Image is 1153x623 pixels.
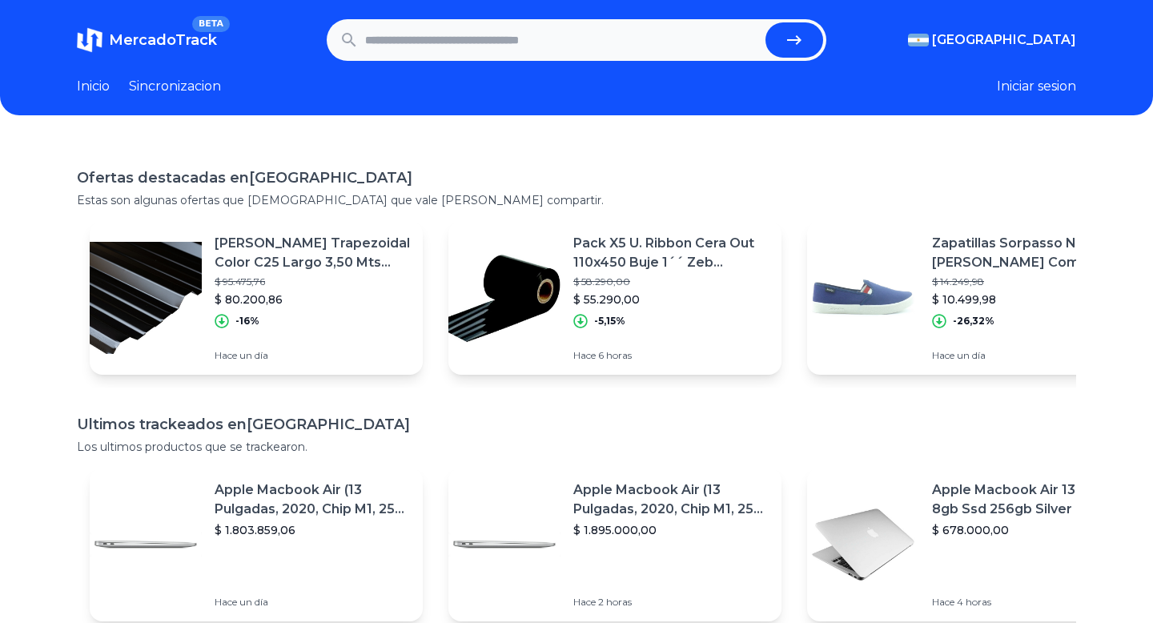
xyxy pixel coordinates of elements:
img: Featured image [90,242,202,354]
p: Apple Macbook Air (13 Pulgadas, 2020, Chip M1, 256 Gb De Ssd, 8 Gb De Ram) - Plata [573,480,769,519]
p: -16% [235,315,259,328]
span: MercadoTrack [109,31,217,49]
a: Featured imageApple Macbook Air (13 Pulgadas, 2020, Chip M1, 256 Gb De Ssd, 8 Gb De Ram) - Plata$... [448,468,781,621]
h1: Ofertas destacadas en [GEOGRAPHIC_DATA] [77,167,1076,189]
a: Featured imagePack X5 U. Ribbon Cera Out 110x450 Buje 1´´ Zeb /hon/sato$ 58.290,00$ 55.290,00-5,1... [448,221,781,375]
p: Estas son algunas ofertas que [DEMOGRAPHIC_DATA] que vale [PERSON_NAME] compartir. [77,192,1076,208]
a: Inicio [77,77,110,96]
p: $ 10.499,98 [932,291,1127,307]
p: -5,15% [594,315,625,328]
p: Hace un día [215,349,410,362]
img: Featured image [90,488,202,601]
p: $ 14.249,98 [932,275,1127,288]
p: $ 95.475,76 [215,275,410,288]
p: $ 80.200,86 [215,291,410,307]
img: Argentina [908,34,929,46]
p: Los ultimos productos que se trackearon. [77,439,1076,455]
p: Zapatillas Sorpasso Nauticas [PERSON_NAME] Comodas Livianas 202 Czapa [932,234,1127,272]
p: $ 1.803.859,06 [215,522,410,538]
p: Hace 6 horas [573,349,769,362]
img: Featured image [448,242,560,354]
p: $ 678.000,00 [932,522,1127,538]
img: Featured image [807,488,919,601]
p: Hace 2 horas [573,596,769,609]
img: MercadoTrack [77,27,102,53]
p: Apple Macbook Air 13 Core I5 8gb Ssd 256gb Silver [932,480,1127,519]
a: Featured image[PERSON_NAME] Trapezoidal Color C25 Largo 3,50 Mts Ternium$ 95.475,76$ 80.200,86-16... [90,221,423,375]
p: Hace un día [932,349,1127,362]
span: BETA [192,16,230,32]
p: Hace un día [215,596,410,609]
a: MercadoTrackBETA [77,27,217,53]
p: Pack X5 U. Ribbon Cera Out 110x450 Buje 1´´ Zeb /hon/sato [573,234,769,272]
a: Featured imageApple Macbook Air 13 Core I5 8gb Ssd 256gb Silver$ 678.000,00Hace 4 horas [807,468,1140,621]
button: Iniciar sesion [997,77,1076,96]
img: Featured image [807,242,919,354]
a: Featured imageZapatillas Sorpasso Nauticas [PERSON_NAME] Comodas Livianas 202 Czapa$ 14.249,98$ 1... [807,221,1140,375]
span: [GEOGRAPHIC_DATA] [932,30,1076,50]
p: $ 1.895.000,00 [573,522,769,538]
h1: Ultimos trackeados en [GEOGRAPHIC_DATA] [77,413,1076,436]
a: Sincronizacion [129,77,221,96]
a: Featured imageApple Macbook Air (13 Pulgadas, 2020, Chip M1, 256 Gb De Ssd, 8 Gb De Ram) - Plata$... [90,468,423,621]
p: -26,32% [953,315,994,328]
button: [GEOGRAPHIC_DATA] [908,30,1076,50]
p: Hace 4 horas [932,596,1127,609]
p: $ 55.290,00 [573,291,769,307]
p: [PERSON_NAME] Trapezoidal Color C25 Largo 3,50 Mts Ternium [215,234,410,272]
p: Apple Macbook Air (13 Pulgadas, 2020, Chip M1, 256 Gb De Ssd, 8 Gb De Ram) - Plata [215,480,410,519]
p: $ 58.290,00 [573,275,769,288]
img: Featured image [448,488,560,601]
